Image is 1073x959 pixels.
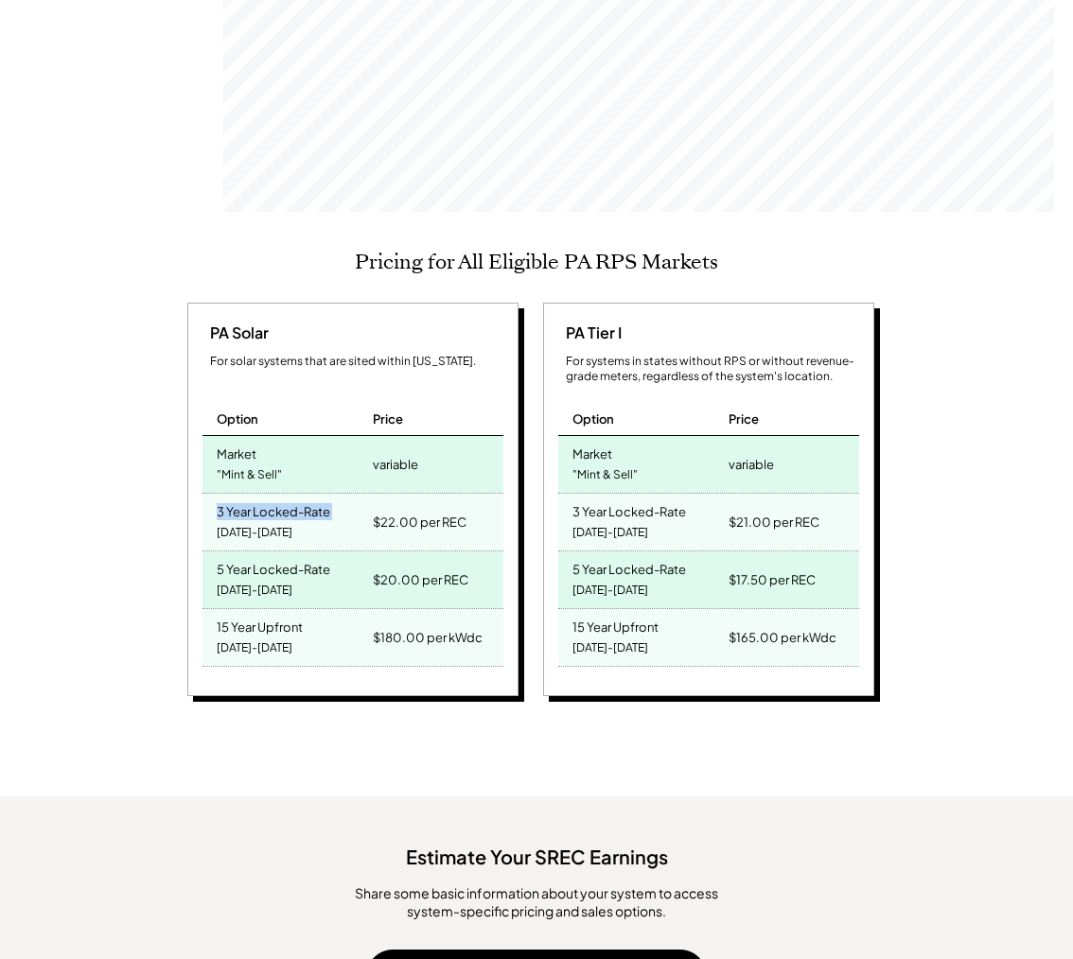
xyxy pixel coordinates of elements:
[572,614,659,636] div: 15 Year Upfront
[572,636,648,661] div: [DATE]-[DATE]
[572,556,686,578] div: 5 Year Locked-Rate
[572,498,686,520] div: 3 Year Locked-Rate
[373,410,403,427] div: Price
[355,250,718,274] h2: Pricing for All Eligible PA RPS Markets
[572,441,612,462] div: Market
[729,567,816,593] div: $17.50 per REC
[373,624,483,651] div: $180.00 per kWdc
[558,323,622,343] div: PA Tier I
[572,410,614,427] div: Option
[373,509,466,535] div: $22.00 per REC
[729,451,774,478] div: variable
[373,451,418,478] div: variable
[572,578,648,603] div: [DATE]-[DATE]
[729,509,819,535] div: $21.00 per REC
[210,354,503,370] div: For solar systems that are sited within [US_STATE].
[729,624,836,651] div: $165.00 per kWdc
[572,520,648,546] div: [DATE]-[DATE]
[217,498,330,520] div: 3 Year Locked-Rate
[19,834,1054,870] div: Estimate Your SREC Earnings
[566,354,859,386] div: For systems in states without RPS or without revenue-grade meters, regardless of the system's loc...
[202,323,269,343] div: PA Solar
[217,410,258,427] div: Option
[217,462,282,488] div: "Mint & Sell"
[217,441,256,462] div: Market
[373,567,468,593] div: $20.00 per REC
[729,410,759,427] div: Price
[217,520,292,546] div: [DATE]-[DATE]
[572,462,638,488] div: "Mint & Sell"
[217,556,330,578] div: 5 Year Locked-Rate
[217,636,292,661] div: [DATE]-[DATE]
[217,578,292,603] div: [DATE]-[DATE]
[328,884,745,921] div: ​Share some basic information about your system to access system-specific pricing and sales options.
[217,614,303,636] div: 15 Year Upfront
